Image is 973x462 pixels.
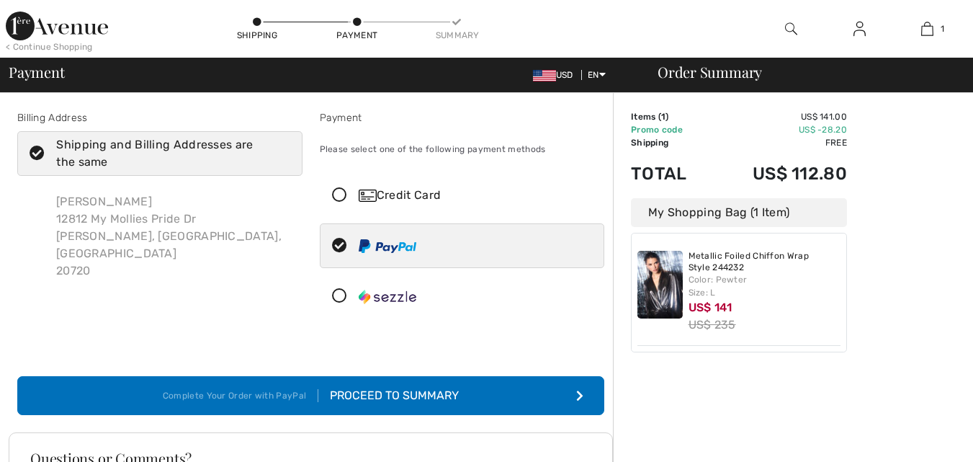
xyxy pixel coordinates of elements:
div: Color: Pewter Size: L [689,273,841,299]
img: PayPal [359,239,416,253]
span: 1 [941,22,944,35]
td: Total [631,149,712,198]
div: My Shopping Bag (1 Item) [631,198,847,227]
td: Free [712,136,848,149]
img: Metallic Foiled Chiffon Wrap Style 244232 [637,251,683,319]
div: Please select one of the following payment methods [320,131,605,167]
div: Summary [436,29,479,42]
div: Proceed to Summary [318,387,459,404]
img: My Bag [921,20,933,37]
img: Credit Card [359,190,377,202]
td: US$ -28.20 [712,123,848,136]
iframe: Opens a widget where you can find more information [881,419,959,455]
div: Shipping [236,29,279,42]
span: US$ 141 [689,301,732,314]
div: [PERSON_NAME] 12812 My Mollies Pride Dr [PERSON_NAME], [GEOGRAPHIC_DATA], [GEOGRAPHIC_DATA] 20720 [45,182,302,291]
a: 1 [894,20,961,37]
img: search the website [785,20,797,37]
a: Metallic Foiled Chiffon Wrap Style 244232 [689,251,841,273]
span: Payment [9,65,64,79]
div: Shipping and Billing Addresses are the same [56,136,280,171]
td: Promo code [631,123,712,136]
span: EN [588,70,606,80]
td: Items ( ) [631,110,712,123]
span: 1 [661,112,665,122]
div: Complete Your Order with PayPal [163,389,318,402]
div: Order Summary [640,65,964,79]
div: Billing Address [17,110,302,125]
div: Payment [320,110,605,125]
img: 1ère Avenue [6,12,108,40]
td: Shipping [631,136,712,149]
s: US$ 235 [689,318,736,332]
button: Complete Your Order with PayPal Proceed to Summary [17,376,604,415]
a: Sign In [842,20,877,38]
span: USD [533,70,579,80]
img: US Dollar [533,70,556,81]
div: Payment [336,29,379,42]
td: US$ 112.80 [712,149,848,198]
div: Credit Card [359,187,594,204]
div: < Continue Shopping [6,40,93,53]
img: My Info [853,20,866,37]
td: US$ 141.00 [712,110,848,123]
img: Sezzle [359,290,416,304]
